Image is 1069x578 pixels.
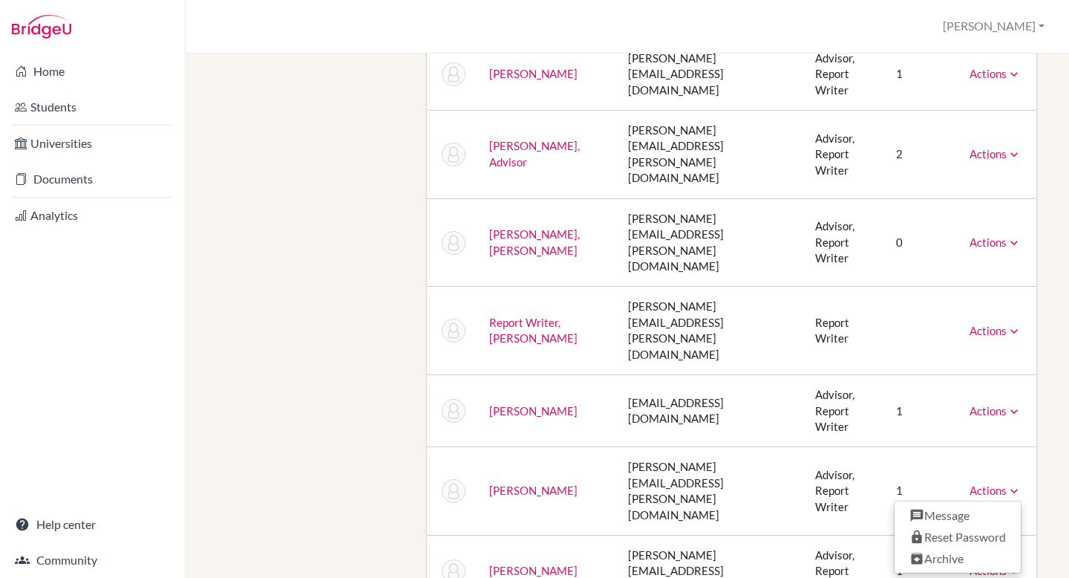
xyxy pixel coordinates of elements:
[616,447,803,536] td: [PERSON_NAME][EMAIL_ADDRESS][PERSON_NAME][DOMAIN_NAME]
[803,38,884,110] td: Advisor, Report Writer
[970,147,1021,160] a: Actions
[489,564,578,577] a: [PERSON_NAME]
[616,375,803,447] td: [EMAIL_ADDRESS][DOMAIN_NAME]
[884,375,958,447] td: 1
[3,56,182,86] a: Home
[3,129,182,158] a: Universities
[489,139,580,168] a: [PERSON_NAME], Advisor
[884,198,958,287] td: 0
[442,399,465,423] img: Rafiq Saladdin
[884,447,958,536] td: 1
[884,38,958,110] td: 1
[803,198,884,287] td: Advisor, Report Writer
[616,287,803,375] td: [PERSON_NAME][EMAIL_ADDRESS][PERSON_NAME][DOMAIN_NAME]
[936,13,1051,40] button: [PERSON_NAME]
[442,143,465,166] img: Advisor Martin
[442,319,465,342] img: Riya Report Writer
[970,236,1021,249] a: Actions
[489,67,578,80] a: [PERSON_NAME]
[970,404,1021,418] a: Actions
[489,316,578,345] a: Report Writer, [PERSON_NAME]
[489,484,578,497] a: [PERSON_NAME]
[970,484,1021,497] a: Actions
[3,92,182,122] a: Students
[895,505,1021,527] a: Message
[3,164,182,194] a: Documents
[970,67,1021,80] a: Actions
[3,201,182,230] a: Analytics
[803,111,884,199] td: Advisor, Report Writer
[616,111,803,199] td: [PERSON_NAME][EMAIL_ADDRESS][PERSON_NAME][DOMAIN_NAME]
[442,62,465,86] img: Michal Lowe
[894,501,1021,574] ul: Actions
[616,198,803,287] td: [PERSON_NAME][EMAIL_ADDRESS][PERSON_NAME][DOMAIN_NAME]
[3,545,182,575] a: Community
[3,510,182,539] a: Help center
[442,479,465,503] img: Khushboo Singh
[895,527,1021,548] a: Reset Password
[970,324,1021,337] a: Actions
[803,375,884,447] td: Advisor, Report Writer
[803,447,884,536] td: Advisor, Report Writer
[895,548,1021,570] a: Archive
[616,38,803,110] td: [PERSON_NAME][EMAIL_ADDRESS][DOMAIN_NAME]
[489,404,578,418] a: [PERSON_NAME]
[803,287,884,375] td: Report Writer
[442,231,465,255] img: Susmita Paul Rathi
[884,111,958,199] td: 2
[12,15,71,39] img: Bridge-U
[489,227,580,256] a: [PERSON_NAME], [PERSON_NAME]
